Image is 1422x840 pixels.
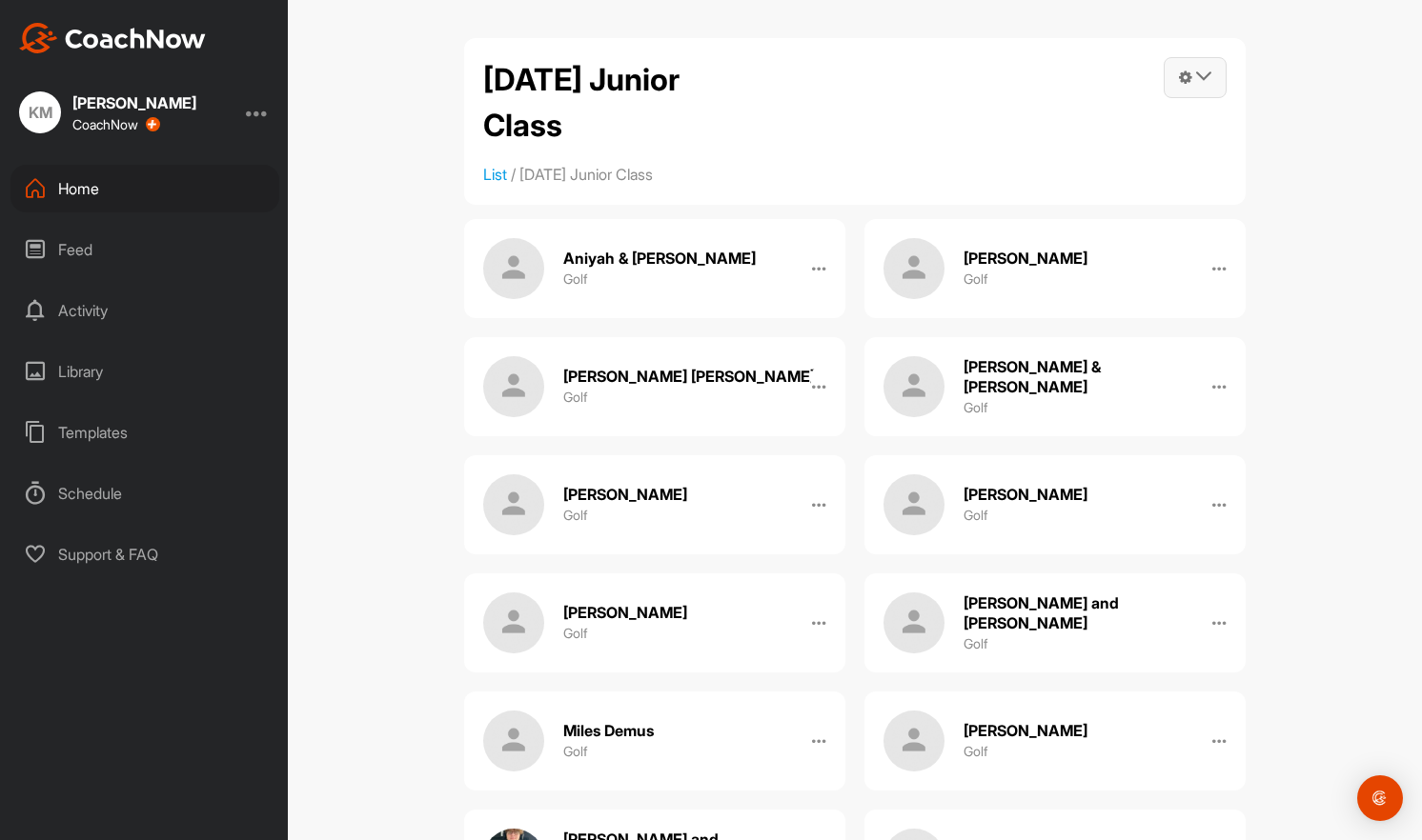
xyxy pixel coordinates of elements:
a: icon[PERSON_NAME]Golf [464,573,845,672]
h2: [PERSON_NAME] [563,485,687,505]
ol: / [483,163,1227,186]
div: Schedule [10,470,279,517]
h2: [PERSON_NAME] [563,603,687,623]
h2: [PERSON_NAME] [964,249,1087,269]
a: icon[PERSON_NAME] & [PERSON_NAME]Golf [864,337,1246,436]
a: icon[PERSON_NAME]Golf [864,219,1246,318]
a: icon[PERSON_NAME]Golf [864,455,1246,554]
div: Library [10,348,279,395]
a: iconMiles DemusGolf [464,691,845,790]
img: CoachNow [19,23,206,53]
h3: Golf [964,269,987,289]
a: icon[PERSON_NAME] [PERSON_NAME]Golf [464,337,845,436]
img: icon [884,474,945,535]
div: Open Intercom Messenger [1357,775,1403,821]
h2: [PERSON_NAME] [964,721,1087,741]
div: KM [19,91,61,133]
h3: Golf [964,397,987,417]
img: icon [483,238,544,299]
div: Support & FAQ [10,530,279,578]
h3: Golf [563,741,587,761]
img: icon [483,710,544,771]
div: Activity [10,287,279,334]
h2: [PERSON_NAME] and [PERSON_NAME] [964,593,1227,633]
div: Home [10,165,279,212]
h2: [PERSON_NAME] [PERSON_NAME] [563,367,815,387]
h2: Aniyah & [PERSON_NAME] [563,249,756,269]
img: icon [483,592,544,653]
h3: Golf [563,505,587,525]
a: icon[PERSON_NAME]Golf [464,455,845,554]
img: icon [884,238,945,299]
div: Templates [10,409,279,456]
h3: Golf [964,505,987,525]
h2: Miles Demus [563,721,654,741]
div: Feed [10,226,279,273]
h2: [DATE] Junior Class [483,57,741,149]
div: [PERSON_NAME] [72,95,196,110]
img: icon [884,592,945,653]
a: iconAniyah & [PERSON_NAME]Golf [464,219,845,318]
img: icon [884,356,945,417]
img: icon [483,474,544,535]
h3: Golf [563,387,587,407]
h3: Golf [964,633,987,653]
h3: Golf [563,623,587,643]
h2: [PERSON_NAME] [964,485,1087,505]
h3: Golf [964,741,987,761]
a: icon[PERSON_NAME]Golf [864,691,1246,790]
a: icon[PERSON_NAME] and [PERSON_NAME]Golf [864,573,1246,672]
li: [DATE] Junior Class [519,163,653,186]
div: CoachNow [72,117,160,132]
img: icon [483,356,544,417]
img: icon [884,710,945,771]
h3: Golf [563,269,587,289]
h2: [PERSON_NAME] & [PERSON_NAME] [964,357,1227,397]
a: List [483,165,507,184]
